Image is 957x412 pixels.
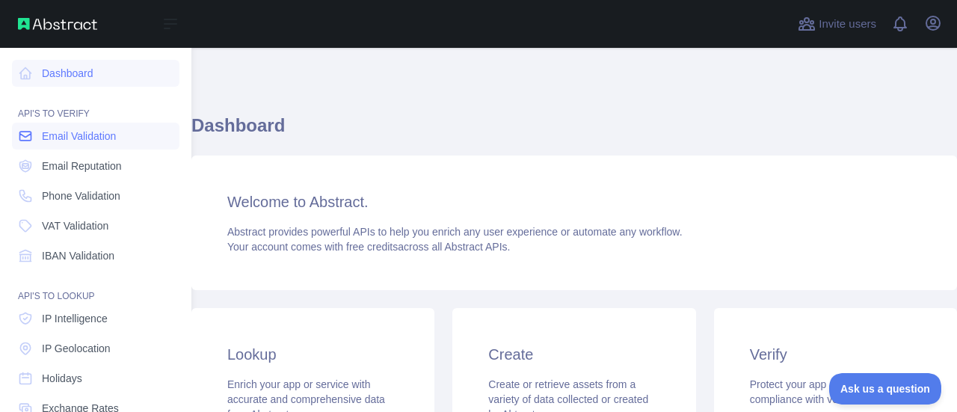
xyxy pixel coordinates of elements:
[42,218,108,233] span: VAT Validation
[12,365,179,392] a: Holidays
[42,371,82,386] span: Holidays
[795,12,879,36] button: Invite users
[12,305,179,332] a: IP Intelligence
[829,373,942,405] iframe: Toggle Customer Support
[12,272,179,302] div: API'S TO LOOKUP
[191,114,957,150] h1: Dashboard
[227,344,399,365] h3: Lookup
[42,159,122,173] span: Email Reputation
[12,123,179,150] a: Email Validation
[42,248,114,263] span: IBAN Validation
[488,344,659,365] h3: Create
[12,335,179,362] a: IP Geolocation
[750,378,902,405] span: Protect your app and ensure compliance with verification APIs
[42,129,116,144] span: Email Validation
[750,344,921,365] h3: Verify
[12,242,179,269] a: IBAN Validation
[12,212,179,239] a: VAT Validation
[18,18,97,30] img: Abstract API
[42,341,111,356] span: IP Geolocation
[227,226,683,238] span: Abstract provides powerful APIs to help you enrich any user experience or automate any workflow.
[42,188,120,203] span: Phone Validation
[12,153,179,179] a: Email Reputation
[227,241,510,253] span: Your account comes with across all Abstract APIs.
[42,311,108,326] span: IP Intelligence
[346,241,398,253] span: free credits
[12,182,179,209] a: Phone Validation
[227,191,921,212] h3: Welcome to Abstract.
[12,60,179,87] a: Dashboard
[12,90,179,120] div: API'S TO VERIFY
[819,16,876,33] span: Invite users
